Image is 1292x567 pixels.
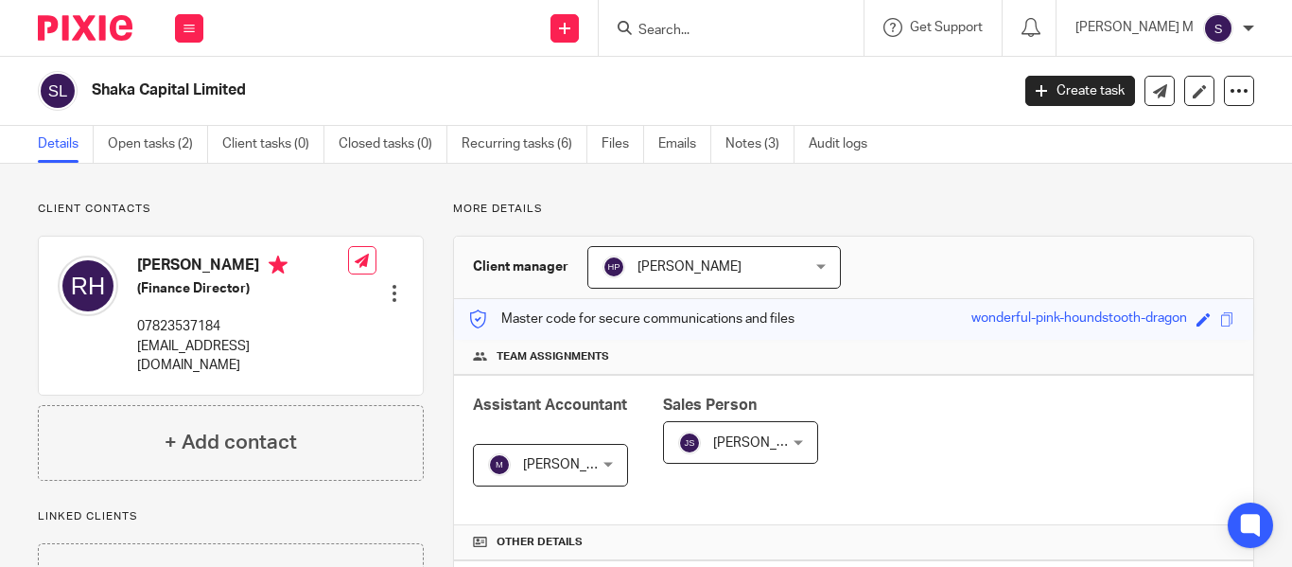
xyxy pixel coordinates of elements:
[637,23,807,40] input: Search
[497,535,583,550] span: Other details
[137,337,348,376] p: [EMAIL_ADDRESS][DOMAIN_NAME]
[523,458,627,471] span: [PERSON_NAME]
[1025,76,1135,106] a: Create task
[222,126,324,163] a: Client tasks (0)
[1203,13,1233,44] img: svg%3E
[725,126,794,163] a: Notes (3)
[165,428,297,457] h4: + Add contact
[497,349,609,364] span: Team assignments
[339,126,447,163] a: Closed tasks (0)
[462,126,587,163] a: Recurring tasks (6)
[38,15,132,41] img: Pixie
[269,256,288,275] i: Primary
[488,453,511,476] img: svg%3E
[971,309,1187,330] div: wonderful-pink-houndstooth-dragon
[637,260,742,274] span: [PERSON_NAME]
[468,310,794,328] p: Master code for secure communications and files
[38,71,78,111] img: svg%3E
[137,317,348,336] p: 07823537184
[678,432,701,454] img: svg%3E
[809,126,882,163] a: Audit logs
[663,398,757,413] span: Sales Person
[473,257,568,276] h3: Client manager
[137,279,348,298] h5: (Finance Director)
[137,256,348,279] h4: [PERSON_NAME]
[38,509,424,524] p: Linked clients
[92,80,816,100] h2: Shaka Capital Limited
[38,202,424,217] p: Client contacts
[713,436,817,450] span: [PERSON_NAME]
[602,256,625,278] img: svg%3E
[453,202,1254,217] p: More details
[602,126,644,163] a: Files
[473,398,627,413] span: Assistant Accountant
[658,126,711,163] a: Emails
[38,126,94,163] a: Details
[1075,18,1194,37] p: [PERSON_NAME] M
[910,21,983,34] span: Get Support
[58,256,118,316] img: svg%3E
[108,126,208,163] a: Open tasks (2)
